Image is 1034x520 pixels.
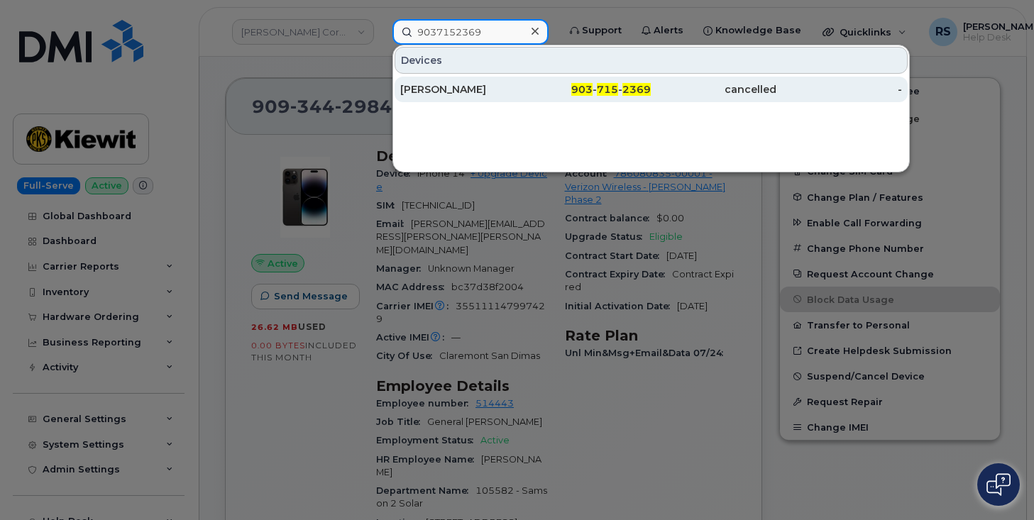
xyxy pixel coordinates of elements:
div: - [776,82,902,96]
div: [PERSON_NAME] [400,82,526,96]
div: - - [526,82,651,96]
a: [PERSON_NAME]903-715-2369cancelled- [395,77,908,102]
span: 715 [597,83,618,96]
div: Devices [395,47,908,74]
img: Open chat [986,473,1011,496]
span: 903 [571,83,593,96]
div: cancelled [651,82,776,96]
span: 2369 [622,83,651,96]
input: Find something... [392,19,549,45]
